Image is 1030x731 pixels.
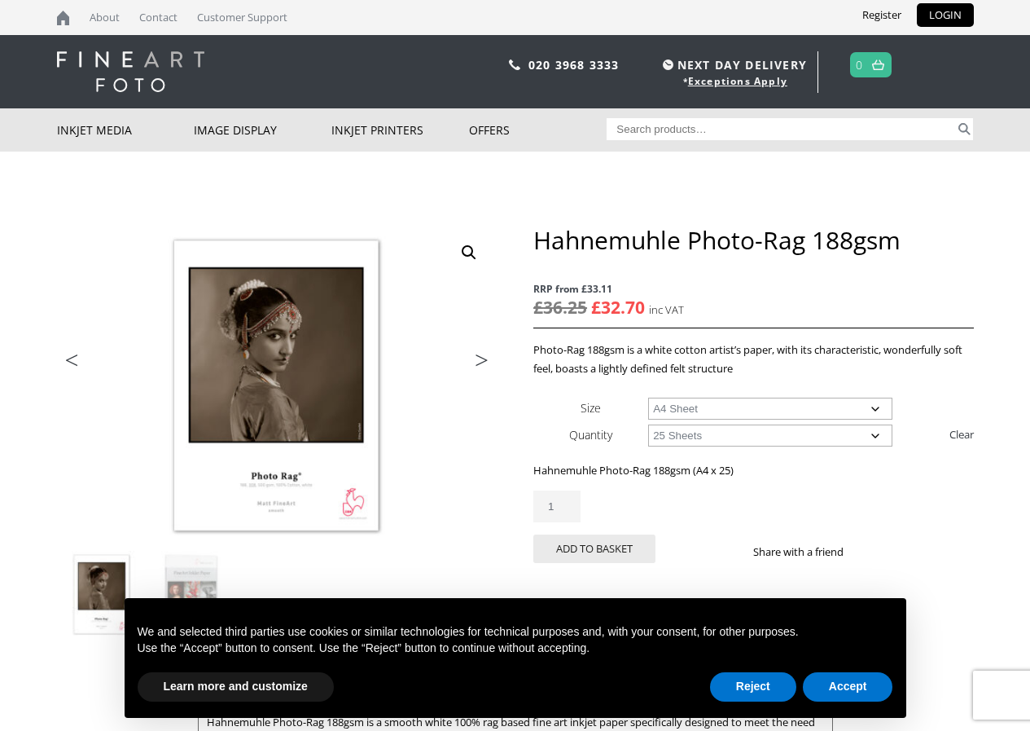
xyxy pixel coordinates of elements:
[138,641,893,657] p: Use the “Accept” button to consent. Use the “Reject” button to continue without accepting.
[194,108,331,152] a: Image Display
[57,51,204,92] img: logo-white.svg
[663,59,673,70] img: time.svg
[955,118,974,140] button: Search
[872,59,884,70] img: basket.svg
[569,427,612,443] label: Quantity
[138,624,893,641] p: We and selected third parties use cookies or similar technologies for technical purposes and, wit...
[454,238,484,267] a: View full-screen image gallery
[607,118,955,140] input: Search products…
[469,108,607,152] a: Offers
[509,59,520,70] img: phone.svg
[863,545,876,558] img: facebook sharing button
[591,296,601,319] span: £
[57,108,195,152] a: Inkjet Media
[533,491,581,522] input: Product quantity
[533,296,543,319] span: £
[533,225,973,255] h1: Hahnemuhle Photo-Rag 188gsm
[147,551,235,639] img: Hahnemuhle Photo-Rag 188gsm - Image 2
[533,535,655,563] button: Add to basket
[533,461,973,480] p: Hahnemuhle Photo-Rag 188gsm (A4 x 25)
[753,543,863,561] p: Share with a friend
[591,296,645,319] bdi: 32.70
[803,672,893,702] button: Accept
[902,545,915,558] img: email sharing button
[659,55,807,74] span: NEXT DAY DELIVERY
[528,57,620,73] a: 020 3968 3333
[581,400,601,416] label: Size
[57,225,497,550] img: Hahnemuhle Photo-Rag 188gsm
[710,672,796,702] button: Reject
[533,296,587,319] bdi: 36.25
[917,3,974,27] a: LOGIN
[58,551,146,639] img: Hahnemuhle Photo-Rag 188gsm
[850,3,914,27] a: Register
[883,545,896,558] img: twitter sharing button
[138,672,334,702] button: Learn more and customize
[688,74,787,88] a: Exceptions Apply
[856,53,863,77] a: 0
[112,585,919,731] div: Notice
[533,280,973,298] span: RRP from £33.11
[533,341,973,378] p: Photo-Rag 188gsm is a white cotton artist’s paper, with its characteristic, wonderfully soft feel...
[949,421,974,447] a: Clear options
[331,108,469,152] a: Inkjet Printers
